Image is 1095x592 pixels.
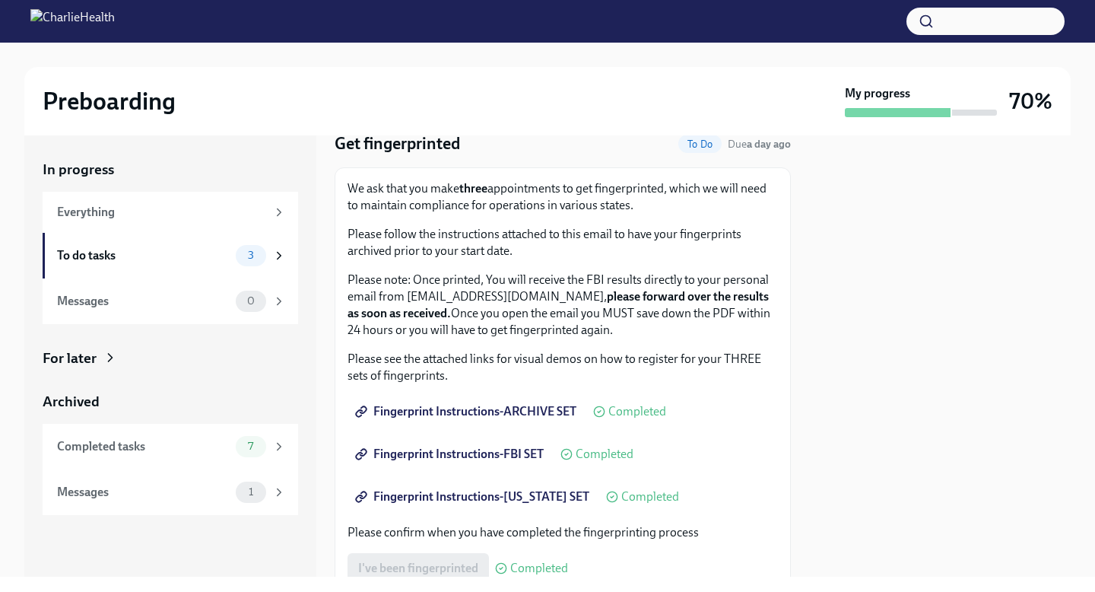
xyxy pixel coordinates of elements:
span: August 25th, 2025 08:00 [728,137,791,151]
div: To do tasks [57,247,230,264]
a: Archived [43,392,298,412]
span: Completed [510,562,568,574]
span: 0 [238,295,264,307]
strong: three [459,181,487,196]
a: In progress [43,160,298,180]
span: 7 [239,441,262,452]
a: For later [43,349,298,368]
h2: Preboarding [43,86,176,116]
span: Due [728,138,791,151]
a: Fingerprint Instructions-[US_STATE] SET [348,482,600,512]
strong: a day ago [747,138,791,151]
span: Fingerprint Instructions-[US_STATE] SET [358,489,589,504]
a: Messages0 [43,278,298,324]
div: Messages [57,484,230,501]
p: Please note: Once printed, You will receive the FBI results directly to your personal email from ... [348,272,778,339]
a: Completed tasks7 [43,424,298,469]
h3: 70% [1009,88,1052,115]
span: Completed [608,406,666,418]
span: Fingerprint Instructions-ARCHIVE SET [358,404,576,419]
a: Fingerprint Instructions-FBI SET [348,439,554,469]
div: For later [43,349,97,368]
img: CharlieHealth [30,9,115,33]
p: Please follow the instructions attached to this email to have your fingerprints archived prior to... [348,226,778,259]
a: Messages1 [43,469,298,515]
span: Completed [576,448,633,460]
strong: My progress [845,85,910,102]
span: To Do [678,138,722,150]
a: Everything [43,192,298,233]
div: Everything [57,204,266,221]
p: We ask that you make appointments to get fingerprinted, which we will need to maintain compliance... [348,180,778,214]
h4: Get fingerprinted [335,132,460,155]
p: Please see the attached links for visual demos on how to register for your THREE sets of fingerpr... [348,351,778,384]
span: 3 [239,250,263,261]
p: Please confirm when you have completed the fingerprinting process [348,524,778,541]
div: Messages [57,293,230,310]
span: Fingerprint Instructions-FBI SET [358,447,544,462]
span: 1 [240,486,262,498]
a: Fingerprint Instructions-ARCHIVE SET [348,396,587,427]
span: Completed [621,491,679,503]
div: Completed tasks [57,438,230,455]
a: To do tasks3 [43,233,298,278]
